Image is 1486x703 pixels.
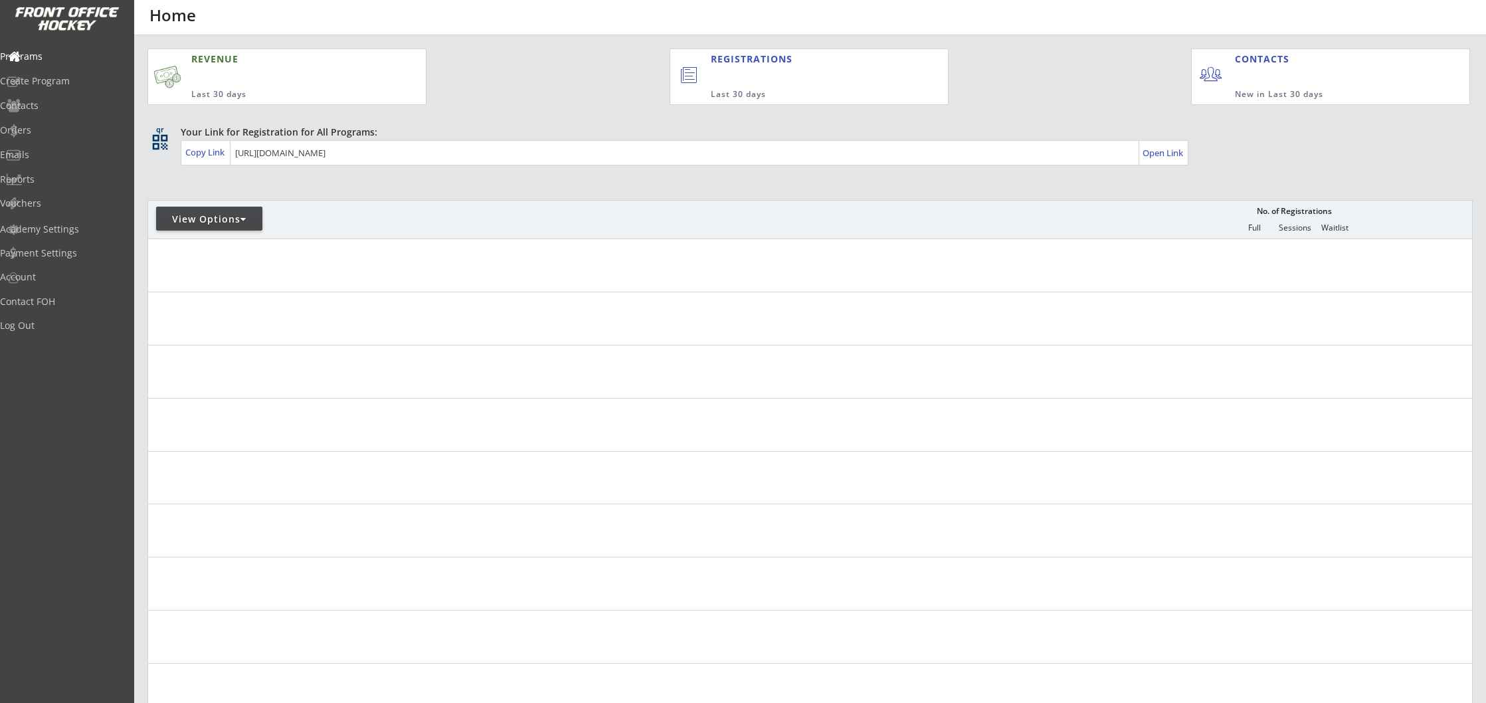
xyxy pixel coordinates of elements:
[181,126,1432,139] div: Your Link for Registration for All Programs:
[191,89,361,100] div: Last 30 days
[1315,223,1354,233] div: Waitlist
[1275,223,1315,233] div: Sessions
[1143,144,1184,162] a: Open Link
[151,126,167,134] div: qr
[1235,52,1295,66] div: CONTACTS
[1253,207,1335,216] div: No. of Registrations
[156,213,262,226] div: View Options
[711,89,893,100] div: Last 30 days
[185,146,227,158] div: Copy Link
[191,52,361,66] div: REVENUE
[1143,148,1184,159] div: Open Link
[150,132,170,152] button: qr_code
[1234,223,1274,233] div: Full
[711,52,886,66] div: REGISTRATIONS
[1235,89,1408,100] div: New in Last 30 days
